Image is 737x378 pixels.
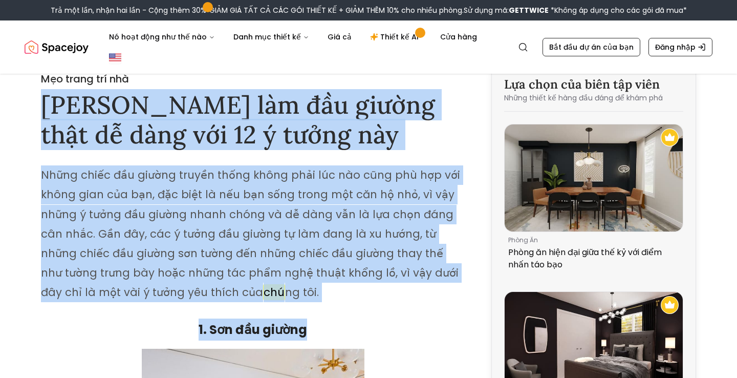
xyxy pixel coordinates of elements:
a: Đăng nhập [648,38,712,56]
nav: Toàn cầu [25,20,712,74]
font: [PERSON_NAME] làm đầu giường thật dễ dàng với 12 ý tưởng này [41,89,435,150]
font: Nó hoạt động như thế nào [109,32,207,42]
font: *Không áp dụng cho các gói đã mua* [551,5,687,15]
img: Thiết kế Spacejoy được đề xuất - Phòng ăn hiện đại giữa thế kỷ với điểm nhấn táo bạo [661,129,679,146]
font: Những chiếc đầu giường truyền thống không phải lúc nào cũng phù hợp với không gian của bạn, đặc b... [41,167,460,300]
font: Danh mục thiết kế [233,32,301,42]
font: Giá cả [328,32,352,42]
img: Hoa Kỳ [109,51,121,64]
font: Cửa hàng [440,32,477,42]
a: Spacejoy [25,37,89,57]
font: Trả một lần, nhận hai lần - Cộng thêm 30% [51,5,206,15]
font: Phòng ăn hiện đại giữa thế kỷ với điểm nhấn táo bạo [508,246,662,270]
a: Phòng ăn hiện đại giữa thế kỷ với điểm nhấn táo bạoThiết kế Spacejoy được đề xuất - Phòng ăn hiện... [504,124,683,275]
a: Giá cả [319,27,360,47]
button: Danh mục thiết kế [225,27,317,47]
font: Mẹo trang trí nhà [41,72,129,86]
font: GIẢM GIÁ TẤT CẢ CÁC GÓI THIẾT KẾ + GIẢM THÊM 10% cho nhiều phòng. [209,5,464,15]
font: 1. Sơn đầu giường [199,321,307,338]
font: Thiết kế AI [380,32,419,42]
nav: Chủ yếu [101,27,485,47]
font: Đăng nhập [655,42,696,52]
img: Phòng ăn hiện đại giữa thế kỷ với điểm nhấn táo bạo [505,124,683,232]
font: Lựa chọn của biên tập viên [504,76,660,92]
font: Bắt đầu dự án của bạn [549,42,634,52]
a: Thiết kế AI [362,27,430,47]
font: GETTWICE [509,5,549,15]
em: chú [263,284,285,300]
font: phòng ăn [508,236,538,244]
font: Sử dụng mã: [464,5,509,15]
a: Bắt đầu dự án của bạn [543,38,640,56]
button: Nó hoạt động như thế nào [101,27,223,47]
a: Cửa hàng [432,27,485,47]
img: Logo Spacejoy [25,37,89,57]
font: Những thiết kế hàng đầu đáng để khám phá [504,93,663,103]
img: Thiết kế Spacejoy được đề xuất - Thiết kế phòng ngủ sang trọng: Quyến rũ nhưng vẫn u ám [661,296,679,314]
